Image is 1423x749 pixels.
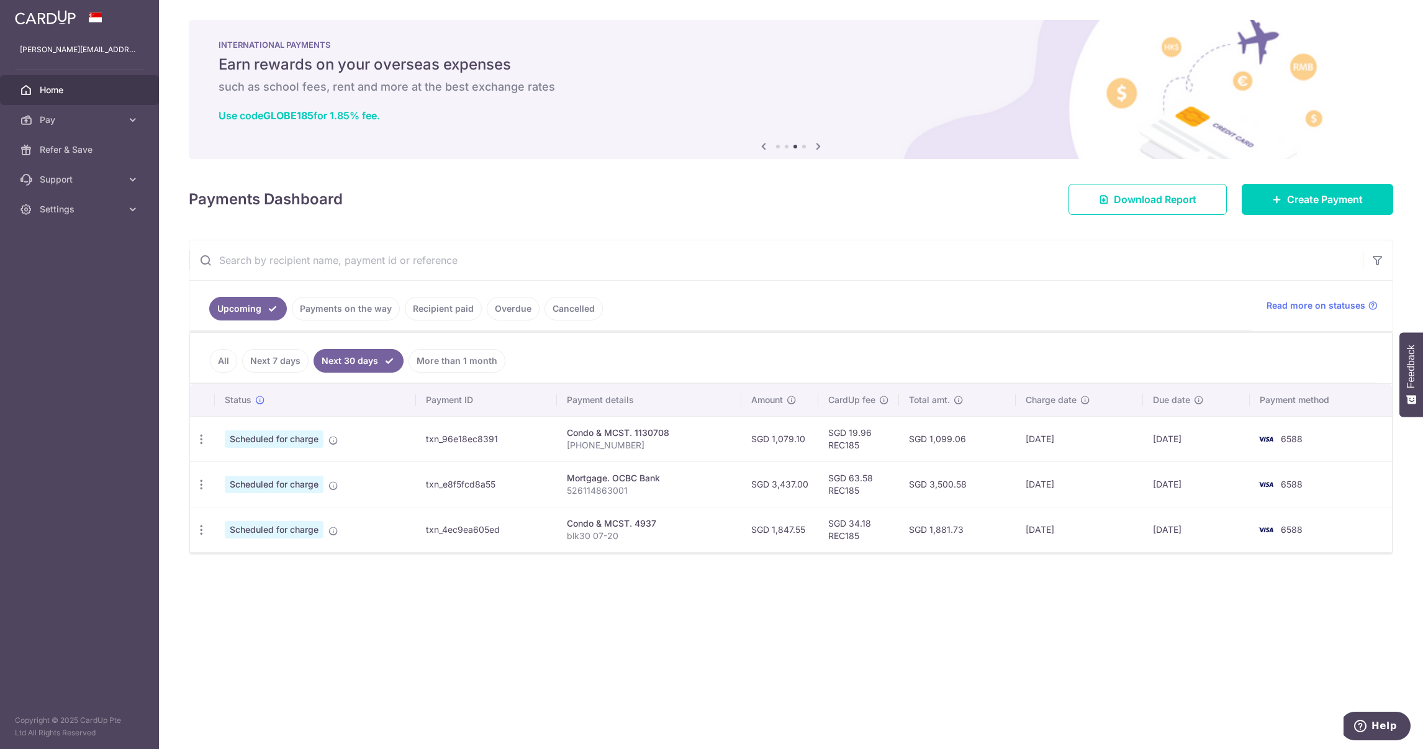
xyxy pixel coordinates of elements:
[219,79,1363,94] h6: such as school fees, rent and more at the best exchange rates
[225,394,251,406] span: Status
[828,394,875,406] span: CardUp fee
[1143,461,1250,507] td: [DATE]
[210,349,237,373] a: All
[567,530,731,542] p: blk30 07-20
[899,461,1016,507] td: SGD 3,500.58
[818,461,899,507] td: SGD 63.58 REC185
[225,521,323,538] span: Scheduled for charge
[818,416,899,461] td: SGD 19.96 REC185
[416,416,557,461] td: txn_96e18ec8391
[225,476,323,493] span: Scheduled for charge
[40,143,122,156] span: Refer & Save
[1254,432,1278,447] img: Bank Card
[487,297,540,320] a: Overdue
[1254,522,1278,537] img: Bank Card
[909,394,950,406] span: Total amt.
[899,507,1016,552] td: SGD 1,881.73
[1344,712,1411,743] iframe: Opens a widget where you can find more information
[1267,299,1378,312] a: Read more on statuses
[1281,479,1303,489] span: 6588
[263,109,314,122] b: GLOBE185
[242,349,309,373] a: Next 7 days
[1143,507,1250,552] td: [DATE]
[1399,332,1423,417] button: Feedback - Show survey
[416,507,557,552] td: txn_4ec9ea605ed
[544,297,603,320] a: Cancelled
[899,416,1016,461] td: SGD 1,099.06
[567,517,731,530] div: Condo & MCST. 4937
[1254,477,1278,492] img: Bank Card
[409,349,505,373] a: More than 1 month
[292,297,400,320] a: Payments on the way
[1406,345,1417,388] span: Feedback
[1016,507,1143,552] td: [DATE]
[405,297,482,320] a: Recipient paid
[219,109,380,122] a: Use codeGLOBE185for 1.85% fee.
[567,427,731,439] div: Condo & MCST. 1130708
[741,461,818,507] td: SGD 3,437.00
[1287,192,1363,207] span: Create Payment
[567,439,731,452] p: [PHONE_NUMBER]
[314,349,404,373] a: Next 30 days
[40,84,122,96] span: Home
[219,55,1363,75] h5: Earn rewards on your overseas expenses
[416,384,557,416] th: Payment ID
[20,43,139,56] p: [PERSON_NAME][EMAIL_ADDRESS][DOMAIN_NAME]
[1281,434,1303,444] span: 6588
[741,416,818,461] td: SGD 1,079.10
[1068,184,1227,215] a: Download Report
[219,40,1363,50] p: INTERNATIONAL PAYMENTS
[1153,394,1190,406] span: Due date
[1016,416,1143,461] td: [DATE]
[741,507,818,552] td: SGD 1,847.55
[40,114,122,126] span: Pay
[416,461,557,507] td: txn_e8f5fcd8a55
[1026,394,1077,406] span: Charge date
[40,203,122,216] span: Settings
[1143,416,1250,461] td: [DATE]
[1267,299,1365,312] span: Read more on statuses
[209,297,287,320] a: Upcoming
[189,188,343,211] h4: Payments Dashboard
[1114,192,1196,207] span: Download Report
[1281,524,1303,535] span: 6588
[1242,184,1393,215] a: Create Payment
[751,394,783,406] span: Amount
[567,472,731,484] div: Mortgage. OCBC Bank
[189,240,1363,280] input: Search by recipient name, payment id or reference
[15,10,76,25] img: CardUp
[40,173,122,186] span: Support
[225,430,323,448] span: Scheduled for charge
[1250,384,1392,416] th: Payment method
[557,384,741,416] th: Payment details
[1016,461,1143,507] td: [DATE]
[189,20,1393,159] img: International Payment Banner
[818,507,899,552] td: SGD 34.18 REC185
[567,484,731,497] p: 526114863001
